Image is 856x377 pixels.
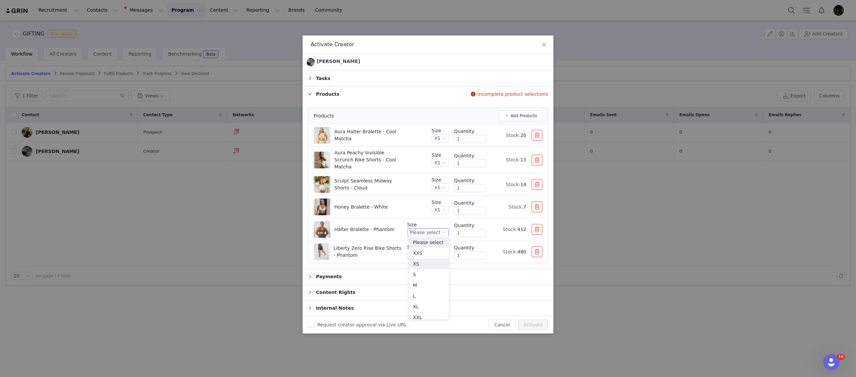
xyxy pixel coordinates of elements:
[535,35,553,54] button: Close
[317,58,360,65] div: [PERSON_NAME]
[492,248,526,255] div: Stock:
[517,227,526,232] span: 412
[315,152,329,168] img: Product Image
[311,41,545,48] div: Activate Creator
[315,221,329,238] img: Product Image
[434,159,440,166] div: XS
[520,182,526,187] span: 14
[314,241,330,262] img: Image Background Blur
[409,237,449,248] li: Please select
[315,199,329,215] img: Product Image
[409,269,449,280] li: S
[823,354,839,370] iframe: Intercom live chat
[409,280,449,291] li: M
[307,58,360,66] a: [PERSON_NAME]
[520,133,526,138] span: 20
[432,127,449,134] p: Size
[523,204,526,210] span: 7
[454,222,486,229] div: Quantity
[303,269,553,284] div: icon: rightPayments
[315,243,328,260] img: Product Image
[314,219,330,240] img: Image Background Blur
[308,92,312,96] i: icon: right
[303,300,553,316] div: icon: rightInternal Notes
[492,226,526,233] div: Stock:
[492,156,526,163] div: Stock:
[520,157,526,162] span: 13
[410,229,440,236] div: Please select
[407,244,449,251] p: Size
[314,125,330,146] img: Image Background Blur
[308,306,312,310] i: icon: right
[308,275,312,279] i: icon: right
[517,249,526,254] span: 480
[434,135,440,142] div: XS
[518,319,548,330] button: Activate
[334,226,395,233] p: Halter Bralette - Phantom
[454,152,486,159] div: Quantity
[432,176,449,183] p: Size
[315,176,329,193] img: Product Image
[489,319,515,330] button: Cancel
[454,128,486,135] div: Quantity
[307,58,315,66] img: Annabelle Vedder
[303,285,553,300] div: icon: rightContent Rights
[454,177,486,184] div: Quantity
[454,244,486,251] div: Quantity
[442,136,446,141] i: icon: down
[407,221,449,228] p: Size
[837,354,845,360] span: 10
[334,128,403,142] p: Aura Halter Bralette - Cool Matcha
[308,76,312,80] i: icon: right
[314,149,330,170] img: Image Background Blur
[334,177,403,192] p: Sculpt Seamless Midway Shorts - Cloud
[314,174,330,195] img: Image Background Blur
[303,86,553,102] div: icon: rightProducts
[409,291,449,301] li: L
[334,245,402,259] p: Liberty Zero Rise Bike Shorts - Phantom
[477,91,548,98] span: Incomplete product selections
[315,127,329,144] img: Product Image
[492,204,526,211] div: Stock:
[303,71,553,86] div: icon: rightTasks
[541,42,547,47] i: icon: close
[409,301,449,312] li: XL
[454,200,486,207] div: Quantity
[434,206,440,214] div: XS
[492,132,526,139] div: Stock:
[334,204,388,211] p: Honey Bralette - White
[432,152,449,159] p: Size
[314,112,334,120] span: Products
[334,149,403,170] p: Aura Peachy Invisible Scrunch Bike Shorts - Cool Matcha
[434,184,440,191] div: XS
[432,199,449,206] p: Size
[442,230,446,235] i: icon: down
[442,208,446,213] i: icon: down
[308,290,312,294] i: icon: right
[442,161,446,165] i: icon: down
[442,185,446,190] i: icon: down
[315,322,410,327] span: Request creator approval via Live URL
[314,197,330,218] img: Image Background Blur
[409,248,449,258] li: XXS
[499,110,542,121] button: Add Products
[492,181,526,188] div: Stock:
[409,312,449,323] li: XXL
[409,258,449,269] li: XS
